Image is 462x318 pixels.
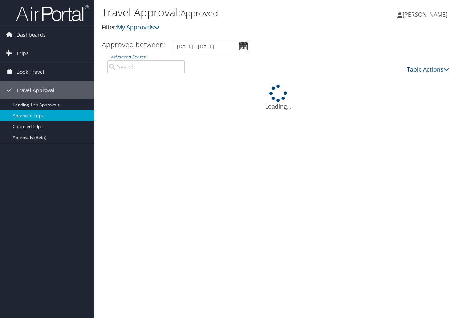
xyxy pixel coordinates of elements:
[16,81,54,99] span: Travel Approval
[397,4,455,25] a: [PERSON_NAME]
[102,23,337,32] p: Filter:
[102,40,166,49] h3: Approved between:
[16,44,29,62] span: Trips
[407,65,449,73] a: Table Actions
[111,54,146,60] a: Advanced Search
[102,85,455,111] div: Loading...
[16,26,46,44] span: Dashboards
[107,60,185,73] input: Advanced Search
[181,7,218,19] small: Approved
[16,5,89,22] img: airportal-logo.png
[117,23,160,31] a: My Approvals
[402,11,447,19] span: [PERSON_NAME]
[102,5,337,20] h1: Travel Approval:
[174,40,250,53] input: [DATE] - [DATE]
[16,63,44,81] span: Book Travel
